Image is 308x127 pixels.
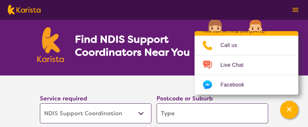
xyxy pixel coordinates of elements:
[40,95,87,102] label: Service required
[157,103,268,123] input: Type
[202,28,290,34] p: How can we help you [DATE]?
[220,40,245,50] span: Call us
[37,27,64,62] img: Karista logo
[220,80,252,90] span: Facebook
[157,95,213,102] label: Postcode or Suburb
[292,8,298,12] img: menu
[220,60,251,70] span: Live Chat
[280,101,298,119] button: Channel Menu
[75,33,195,59] h1: Find NDIS Support Coordinators Near You
[195,31,298,95] div: Channel Menu
[8,5,41,15] img: Karista logo
[195,36,298,114] ul: Choose channel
